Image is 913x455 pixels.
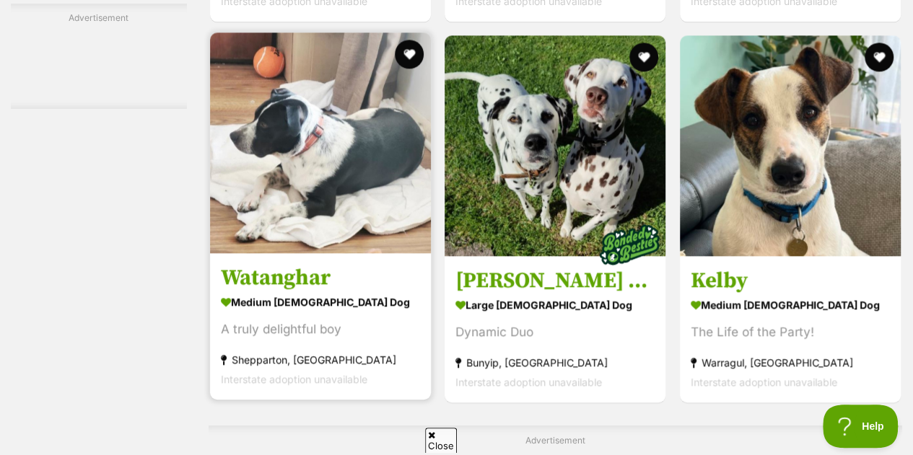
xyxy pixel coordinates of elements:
[455,322,655,342] div: Dynamic Duo
[11,4,187,109] div: Advertisement
[691,294,890,315] strong: medium [DEMOGRAPHIC_DATA] Dog
[455,353,655,372] strong: Bunyip, [GEOGRAPHIC_DATA]
[445,35,665,256] img: Brosnan & DiCaprio - Dalmatian Dog
[221,373,367,385] span: Interstate adoption unavailable
[630,43,659,71] button: favourite
[680,256,901,402] a: Kelby medium [DEMOGRAPHIC_DATA] Dog The Life of the Party! Warragul, [GEOGRAPHIC_DATA] Interstate...
[445,256,665,402] a: [PERSON_NAME] & [PERSON_NAME] large [DEMOGRAPHIC_DATA] Dog Dynamic Duo Bunyip, [GEOGRAPHIC_DATA] ...
[594,208,666,280] img: bonded besties
[691,322,890,342] div: The Life of the Party!
[865,43,894,71] button: favourite
[221,264,420,291] h3: Watanghar
[221,291,420,312] strong: medium [DEMOGRAPHIC_DATA] Dog
[691,376,837,388] span: Interstate adoption unavailable
[425,428,457,453] span: Close
[691,267,890,294] h3: Kelby
[455,267,655,294] h3: [PERSON_NAME] & [PERSON_NAME]
[210,253,431,399] a: Watanghar medium [DEMOGRAPHIC_DATA] Dog A truly delightful boy Shepparton, [GEOGRAPHIC_DATA] Inte...
[691,353,890,372] strong: Warragul, [GEOGRAPHIC_DATA]
[680,35,901,256] img: Kelby - Mastiff x Jack Russell Terrier Dog
[221,319,420,339] div: A truly delightful boy
[455,376,602,388] span: Interstate adoption unavailable
[221,350,420,369] strong: Shepparton, [GEOGRAPHIC_DATA]
[395,40,424,69] button: favourite
[210,32,431,253] img: Watanghar - Staffordshire Bull Terrier x Kelpie Dog
[455,294,655,315] strong: large [DEMOGRAPHIC_DATA] Dog
[823,405,899,448] iframe: Help Scout Beacon - Open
